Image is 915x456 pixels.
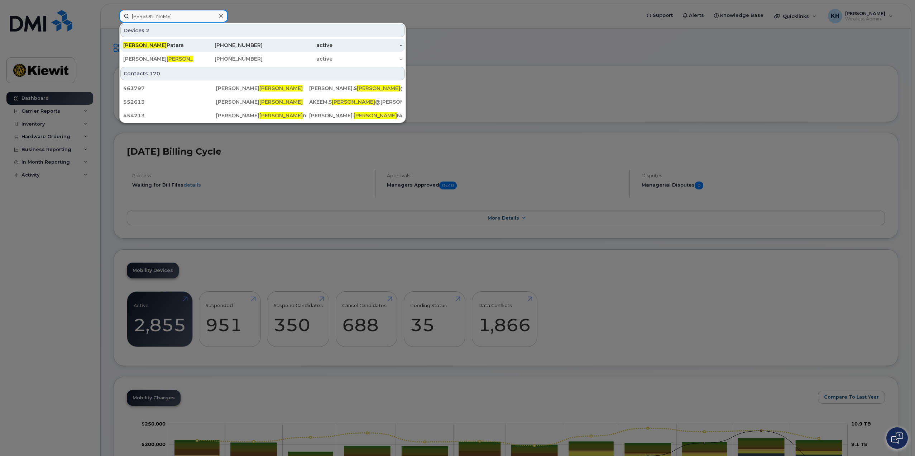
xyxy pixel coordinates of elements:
div: AKEEM.S @[PERSON_NAME][DOMAIN_NAME] [309,98,402,105]
span: [PERSON_NAME] [259,112,303,119]
div: Contacts [120,67,405,80]
a: 552613[PERSON_NAME][PERSON_NAME]AKEEM.S[PERSON_NAME]@[PERSON_NAME][DOMAIN_NAME] [120,95,405,108]
div: - [332,55,402,62]
span: [PERSON_NAME] [354,112,397,119]
span: [PERSON_NAME] [167,56,210,62]
div: [PHONE_NUMBER] [193,42,263,49]
div: [PERSON_NAME] n [216,112,309,119]
div: [PERSON_NAME] [216,98,309,105]
span: [PERSON_NAME] [259,99,303,105]
a: [PERSON_NAME]Patara[PHONE_NUMBER]active- [120,39,405,52]
a: [PERSON_NAME][PERSON_NAME][PHONE_NUMBER]active- [120,52,405,65]
div: Patara [123,42,193,49]
span: 2 [146,27,149,34]
span: [PERSON_NAME] [123,42,167,48]
div: [PERSON_NAME] [123,55,193,62]
a: 454213[PERSON_NAME][PERSON_NAME]n[PERSON_NAME].[PERSON_NAME]N@[PERSON_NAME][DOMAIN_NAME] [120,109,405,122]
span: [PERSON_NAME] [357,85,400,91]
div: 552613 [123,98,216,105]
div: active [263,55,332,62]
span: 170 [149,70,160,77]
img: Open chat [891,432,903,444]
div: 454213 [123,112,216,119]
div: active [263,42,332,49]
div: [PERSON_NAME]. N@[PERSON_NAME][DOMAIN_NAME] [309,112,402,119]
span: [PERSON_NAME] [332,99,375,105]
div: [PERSON_NAME] [216,85,309,92]
div: - [332,42,402,49]
span: [PERSON_NAME] [259,85,303,91]
div: [PERSON_NAME].S @[PERSON_NAME][DOMAIN_NAME] [309,85,402,92]
a: 463797[PERSON_NAME][PERSON_NAME][PERSON_NAME].S[PERSON_NAME]@[PERSON_NAME][DOMAIN_NAME] [120,82,405,95]
div: 463797 [123,85,216,92]
div: Devices [120,24,405,37]
div: [PHONE_NUMBER] [193,55,263,62]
